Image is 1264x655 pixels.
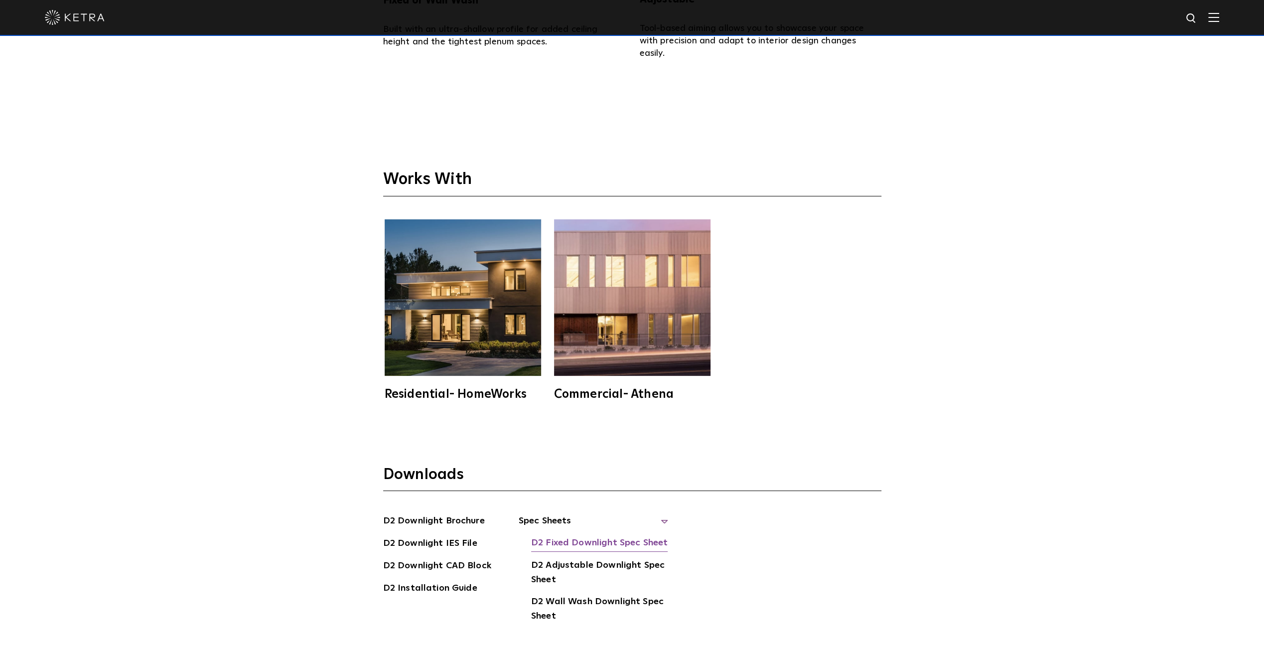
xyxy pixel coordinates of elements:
img: athena-square [554,219,710,376]
img: homeworks_hero [385,219,541,376]
a: D2 Fixed Downlight Spec Sheet [531,536,668,552]
img: ketra-logo-2019-white [45,10,105,25]
div: Residential- HomeWorks [385,388,541,400]
span: Spec Sheets [519,514,668,536]
img: search icon [1185,12,1198,25]
a: D2 Downlight IES File [383,536,477,552]
p: Tool-based aiming allows you to showcase your space with precision and adapt to interior design c... [640,22,881,60]
a: D2 Downlight CAD Block [383,559,491,575]
a: D2 Adjustable Downlight Spec Sheet [531,558,668,589]
a: D2 Wall Wash Downlight Spec Sheet [531,595,668,625]
a: D2 Installation Guide [383,581,477,597]
a: Commercial- Athena [553,219,712,400]
img: Hamburger%20Nav.svg [1208,12,1219,22]
a: Residential- HomeWorks [383,219,543,400]
a: D2 Downlight Brochure [383,514,485,530]
div: Commercial- Athena [554,388,710,400]
h3: Downloads [383,465,881,491]
h3: Works With [383,169,881,197]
